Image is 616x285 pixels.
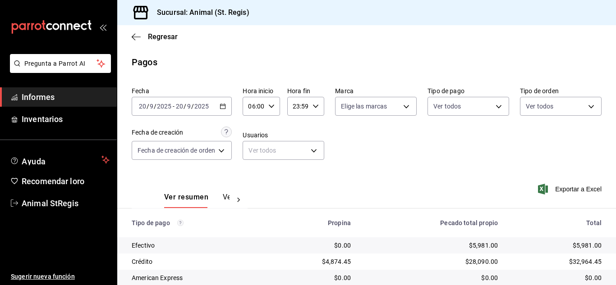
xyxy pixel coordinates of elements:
[132,242,155,249] font: Efectivo
[175,103,184,110] input: --
[569,258,602,265] font: $32,964.45
[156,103,172,110] input: ----
[223,193,257,201] font: Ver pagos
[132,274,183,281] font: American Express
[132,87,149,95] font: Fecha
[164,192,230,208] div: pestañas de navegación
[328,219,351,226] font: Propina
[194,103,209,110] input: ----
[6,65,111,75] a: Pregunta a Parrot AI
[433,103,461,110] font: Ver todos
[22,199,78,208] font: Animal StRegis
[164,193,208,201] font: Ver resumen
[132,129,183,136] font: Fecha de creación
[555,185,602,193] font: Exportar a Excel
[243,87,273,95] font: Hora inicio
[465,258,498,265] font: $28,090.00
[22,176,84,186] font: Recomendar loro
[22,92,55,102] font: Informes
[341,103,387,110] font: Elige las marcas
[184,103,186,110] font: /
[132,32,178,41] button: Regresar
[177,220,184,226] svg: Los pagos realizados con Pay y otras terminales son montos brutos.
[157,8,249,17] font: Sucursal: Animal (St. Regis)
[10,54,111,73] button: Pregunta a Parrot AI
[11,273,75,280] font: Sugerir nueva función
[573,242,602,249] font: $5,981.00
[585,274,602,281] font: $0.00
[520,87,559,95] font: Tipo de orden
[147,103,149,110] font: /
[334,242,351,249] font: $0.00
[334,274,351,281] font: $0.00
[24,60,86,67] font: Pregunta a Parrot AI
[187,103,191,110] input: --
[248,147,276,154] font: Ver todos
[243,131,268,139] font: Usuarios
[526,103,553,110] font: Ver todos
[148,32,178,41] font: Regresar
[586,219,602,226] font: Total
[481,274,498,281] font: $0.00
[99,23,106,31] button: abrir_cajón_menú
[540,184,602,195] button: Exportar a Excel
[428,87,464,95] font: Tipo de pago
[440,219,498,226] font: Pecado total propio
[154,103,156,110] font: /
[287,87,310,95] font: Hora fin
[132,258,152,265] font: Crédito
[132,219,170,226] font: Tipo de pago
[322,258,351,265] font: $4,874.45
[132,57,157,68] font: Pagos
[138,103,147,110] input: --
[191,103,194,110] font: /
[149,103,154,110] input: --
[138,147,215,154] font: Fecha de creación de orden
[469,242,498,249] font: $5,981.00
[173,103,175,110] font: -
[22,157,46,166] font: Ayuda
[22,114,63,124] font: Inventarios
[335,87,354,95] font: Marca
